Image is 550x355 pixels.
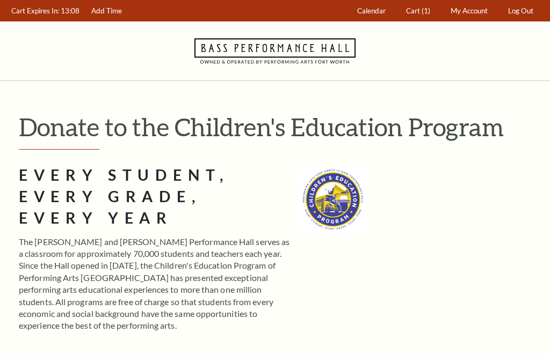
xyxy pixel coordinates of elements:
span: Cart [406,6,420,15]
p: The [PERSON_NAME] and [PERSON_NAME] Performance Hall serves as a classroom for approximately 70,0... [19,236,291,332]
span: 13:08 [61,6,79,15]
span: Cart Expires In: [11,6,59,15]
span: My Account [451,6,488,15]
a: Add Time [86,1,127,21]
img: cep_logo_2022_standard_335x335.jpg [298,165,368,234]
span: Calendar [357,6,386,15]
a: My Account [446,1,493,21]
a: Calendar [352,1,391,21]
a: Log Out [503,1,539,21]
h2: Every Student, Every Grade, Every Year [19,165,291,229]
a: Cart (1) [401,1,436,21]
h1: Donate to the Children's Education Program [19,113,539,140]
span: (1) [422,6,430,15]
